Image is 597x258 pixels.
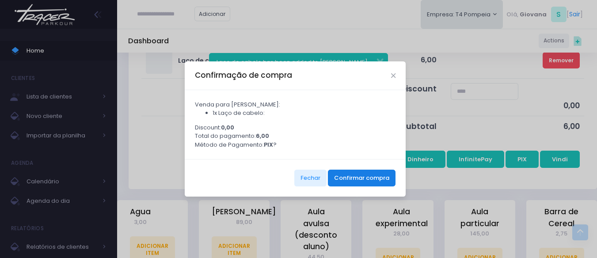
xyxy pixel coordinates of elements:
h5: Confirmação de compra [195,70,292,81]
div: Venda para [PERSON_NAME]: Discount: Total do pagamento: Método de Pagamento: ? [185,90,406,159]
button: Confirmar compra [328,170,395,186]
button: Close [391,73,395,78]
li: 1x Laço de cabelo: [213,109,396,118]
strong: PIX [264,140,273,149]
strong: 6,00 [256,132,269,140]
button: Fechar [294,170,327,186]
strong: 0,00 [221,123,234,132]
